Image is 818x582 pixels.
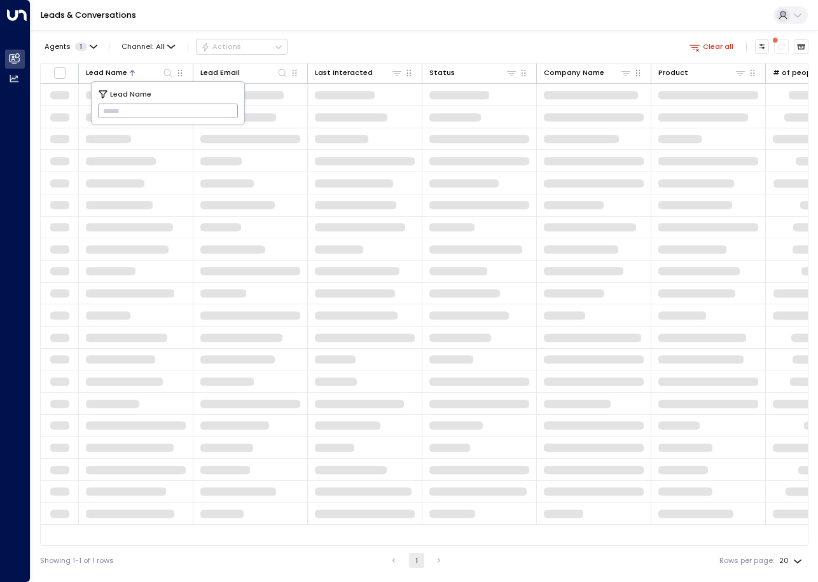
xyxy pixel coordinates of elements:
div: Button group with a nested menu [196,39,288,54]
div: Lead Email [200,67,288,79]
div: Last Interacted [315,67,373,79]
span: 1 [75,43,87,51]
div: # of people [773,67,818,79]
div: 20 [779,553,805,569]
div: Company Name [544,67,632,79]
div: Last Interacted [315,67,403,79]
span: All [156,43,165,51]
button: Channel:All [118,39,179,53]
button: Agents1 [40,39,101,53]
div: Product [658,67,746,79]
button: Customize [755,39,770,54]
button: Actions [196,39,288,54]
div: Product [658,67,688,79]
div: Status [429,67,455,79]
span: There are new threads available. Refresh the grid to view the latest updates. [774,39,789,54]
div: Showing 1-1 of 1 rows [40,555,114,566]
span: Agents [45,43,71,50]
div: Lead Name [86,67,127,79]
a: Leads & Conversations [41,10,136,20]
div: Status [429,67,517,79]
button: Clear all [685,39,738,53]
nav: pagination navigation [385,553,447,568]
span: Lead Name [110,88,151,100]
label: Rows per page: [719,555,774,566]
div: Actions [201,42,241,51]
div: Lead Email [200,67,240,79]
button: Archived Leads [794,39,808,54]
span: Channel: [118,39,179,53]
button: page 1 [409,553,424,568]
div: Lead Name [86,67,174,79]
div: Company Name [544,67,604,79]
